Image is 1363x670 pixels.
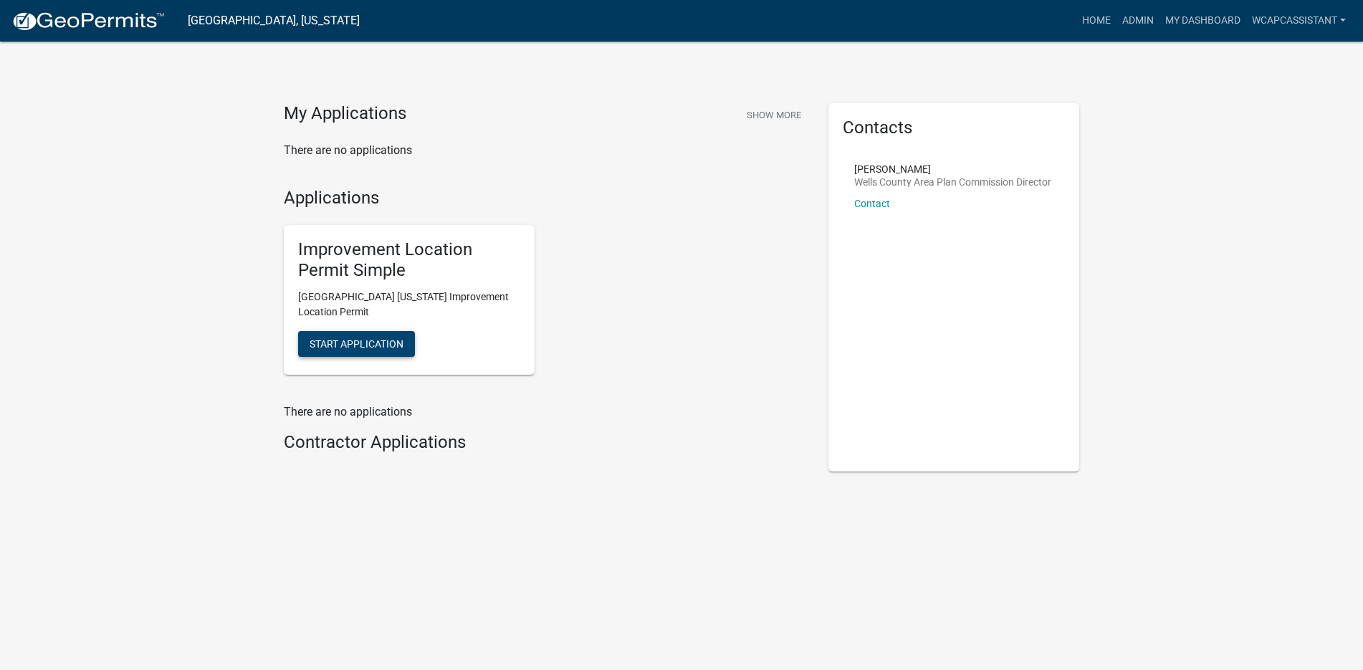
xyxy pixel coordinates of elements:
p: [GEOGRAPHIC_DATA] [US_STATE] Improvement Location Permit [298,289,520,320]
p: There are no applications [284,142,807,159]
h5: Improvement Location Permit Simple [298,239,520,281]
wm-workflow-list-section: Applications [284,188,807,386]
wm-workflow-list-section: Contractor Applications [284,432,807,459]
h5: Contacts [843,118,1065,138]
h4: Contractor Applications [284,432,807,453]
p: [PERSON_NAME] [854,164,1051,174]
a: [GEOGRAPHIC_DATA], [US_STATE] [188,9,360,33]
p: There are no applications [284,403,807,421]
a: Admin [1116,7,1159,34]
h4: Applications [284,188,807,209]
a: Contact [854,198,890,209]
h4: My Applications [284,103,406,125]
a: wcapcassistant [1246,7,1352,34]
a: Home [1076,7,1116,34]
p: Wells County Area Plan Commission Director [854,177,1051,187]
span: Start Application [310,338,403,349]
button: Start Application [298,331,415,357]
a: My Dashboard [1159,7,1246,34]
button: Show More [741,103,807,127]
